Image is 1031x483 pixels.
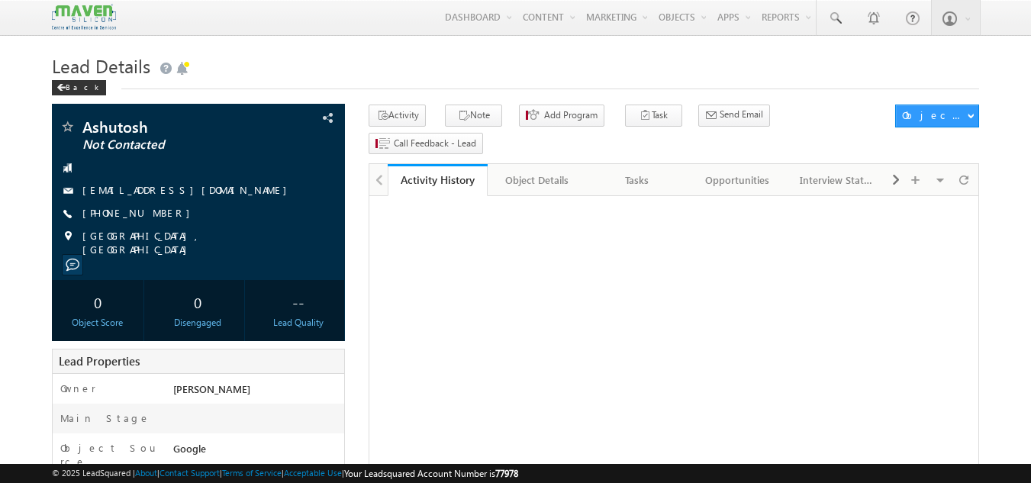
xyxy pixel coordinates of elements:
div: Object Details [500,171,574,189]
a: Activity History [388,164,488,196]
span: [GEOGRAPHIC_DATA], [GEOGRAPHIC_DATA] [82,229,319,256]
a: Acceptable Use [284,468,342,478]
button: Note [445,105,502,127]
div: 0 [56,288,140,316]
label: Main Stage [60,411,150,425]
div: Disengaged [156,316,240,330]
div: Google [169,441,345,462]
div: Back [52,80,106,95]
label: Owner [60,382,96,395]
button: Call Feedback - Lead [369,133,483,155]
a: About [135,468,157,478]
span: 77978 [495,468,518,479]
a: Opportunities [688,164,788,196]
span: Send Email [720,108,763,121]
span: Call Feedback - Lead [394,137,476,150]
div: Opportunities [700,171,774,189]
span: Lead Properties [59,353,140,369]
span: [PHONE_NUMBER] [82,206,198,221]
div: 0 [156,288,240,316]
span: Lead Details [52,53,150,78]
span: Not Contacted [82,137,263,153]
button: Add Program [519,105,604,127]
button: Task [625,105,682,127]
a: Tasks [588,164,688,196]
label: Object Source [60,441,159,469]
img: Custom Logo [52,4,116,31]
a: Back [52,79,114,92]
span: [PERSON_NAME] [173,382,250,395]
div: Object Score [56,316,140,330]
div: Tasks [600,171,674,189]
a: Contact Support [159,468,220,478]
a: Interview Status [788,164,888,196]
div: Object Actions [902,108,967,122]
button: Send Email [698,105,770,127]
div: Interview Status [800,171,874,189]
button: Activity [369,105,426,127]
div: Lead Quality [256,316,340,330]
a: Object Details [488,164,588,196]
div: -- [256,288,340,316]
span: Ashutosh [82,119,263,134]
span: © 2025 LeadSquared | | | | | [52,466,518,481]
button: Object Actions [895,105,979,127]
span: Add Program [544,108,598,122]
div: Activity History [399,172,476,187]
a: [EMAIL_ADDRESS][DOMAIN_NAME] [82,183,295,196]
a: Terms of Service [222,468,282,478]
span: Your Leadsquared Account Number is [344,468,518,479]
